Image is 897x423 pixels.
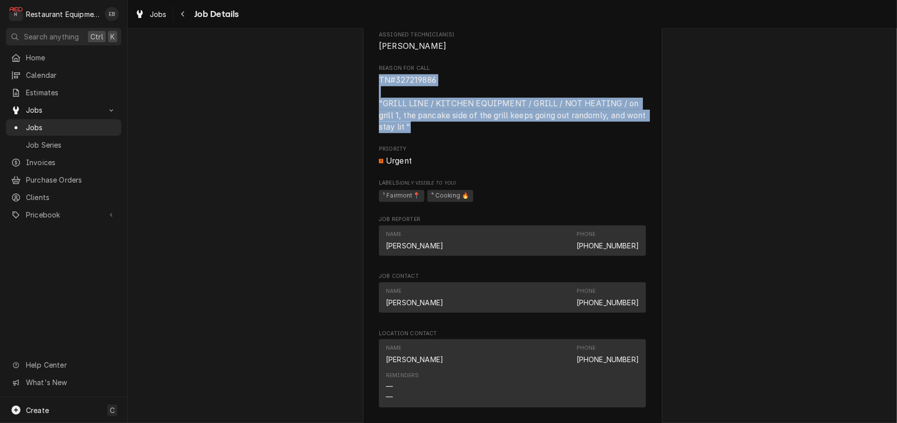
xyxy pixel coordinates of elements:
span: Pricebook [26,210,101,220]
div: [PERSON_NAME] [386,297,443,308]
a: Home [6,49,121,66]
span: Clients [26,192,116,203]
div: — [386,381,393,392]
div: Reminders [386,372,419,402]
a: Estimates [6,84,121,101]
span: What's New [26,377,115,388]
a: Job Series [6,137,121,153]
div: Reason For Call [379,64,646,133]
span: [PERSON_NAME] [379,41,446,51]
div: [PERSON_NAME] [386,240,443,251]
div: Phone [577,344,596,352]
span: Invoices [26,157,116,168]
div: Phone [577,230,596,238]
div: Name [386,287,443,307]
div: Priority [379,145,646,167]
a: Invoices [6,154,121,171]
div: Name [386,230,402,238]
span: Priority [379,145,646,153]
span: TN#327219886 "GRILL LINE / KITCHEN EQUIPMENT / GRILL / NOT HEATING / on grill 1, the pancake side... [379,75,648,132]
a: Clients [6,189,121,206]
div: Phone [577,230,639,250]
a: Go to Jobs [6,102,121,118]
div: Contact [379,282,646,313]
a: Calendar [6,67,121,83]
div: EB [105,7,119,21]
span: Job Details [191,7,239,21]
span: Job Reporter [379,215,646,223]
div: Assigned Technician(s) [379,31,646,52]
div: R [9,7,23,21]
a: Jobs [6,119,121,136]
div: Restaurant Equipment Diagnostics [26,9,99,19]
div: Job Contact List [379,282,646,317]
a: Go to Help Center [6,357,121,373]
div: Contact [379,225,646,256]
span: Home [26,52,116,63]
span: ⁴ Cooking 🔥 [427,190,474,202]
span: Create [26,406,49,415]
span: Jobs [26,122,116,133]
span: Ctrl [90,31,103,42]
div: Job Contact [379,272,646,317]
a: Go to What's New [6,374,121,391]
span: Assigned Technician(s) [379,31,646,39]
div: Name [386,230,443,250]
span: Jobs [26,105,101,115]
a: Purchase Orders [6,172,121,188]
a: [PHONE_NUMBER] [577,241,639,250]
div: Name [386,287,402,295]
div: Contact [379,339,646,408]
div: Urgent [379,155,646,167]
a: [PHONE_NUMBER] [577,355,639,364]
span: Calendar [26,70,116,80]
span: K [110,31,115,42]
span: Jobs [150,9,167,19]
span: Labels [379,179,646,187]
div: Location Contact [379,330,646,412]
span: Search anything [24,31,79,42]
span: Help Center [26,360,115,370]
a: [PHONE_NUMBER] [577,298,639,307]
button: Search anythingCtrlK [6,28,121,45]
div: Location Contact List [379,339,646,412]
span: Reason For Call [379,64,646,72]
div: [object Object] [379,179,646,204]
div: Phone [577,287,639,307]
span: Purchase Orders [26,175,116,185]
div: [PERSON_NAME] [386,354,443,365]
span: Assigned Technician(s) [379,40,646,52]
button: Navigate back [175,6,191,22]
a: Go to Pricebook [6,207,121,223]
span: Reason For Call [379,74,646,133]
div: Job Reporter [379,215,646,260]
div: Restaurant Equipment Diagnostics's Avatar [9,7,23,21]
div: Job Reporter List [379,225,646,260]
div: Reminders [386,372,419,380]
span: [object Object] [379,189,646,204]
div: Phone [577,287,596,295]
div: — [386,392,393,402]
span: Location Contact [379,330,646,338]
span: C [110,405,115,416]
div: Phone [577,344,639,364]
span: Priority [379,155,646,167]
span: Job Contact [379,272,646,280]
div: Emily Bird's Avatar [105,7,119,21]
span: ¹ Fairmont📍 [379,190,424,202]
div: Name [386,344,443,364]
span: (Only Visible to You) [399,180,456,186]
a: Jobs [131,6,171,22]
span: Job Series [26,140,116,150]
span: Estimates [26,87,116,98]
div: Name [386,344,402,352]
